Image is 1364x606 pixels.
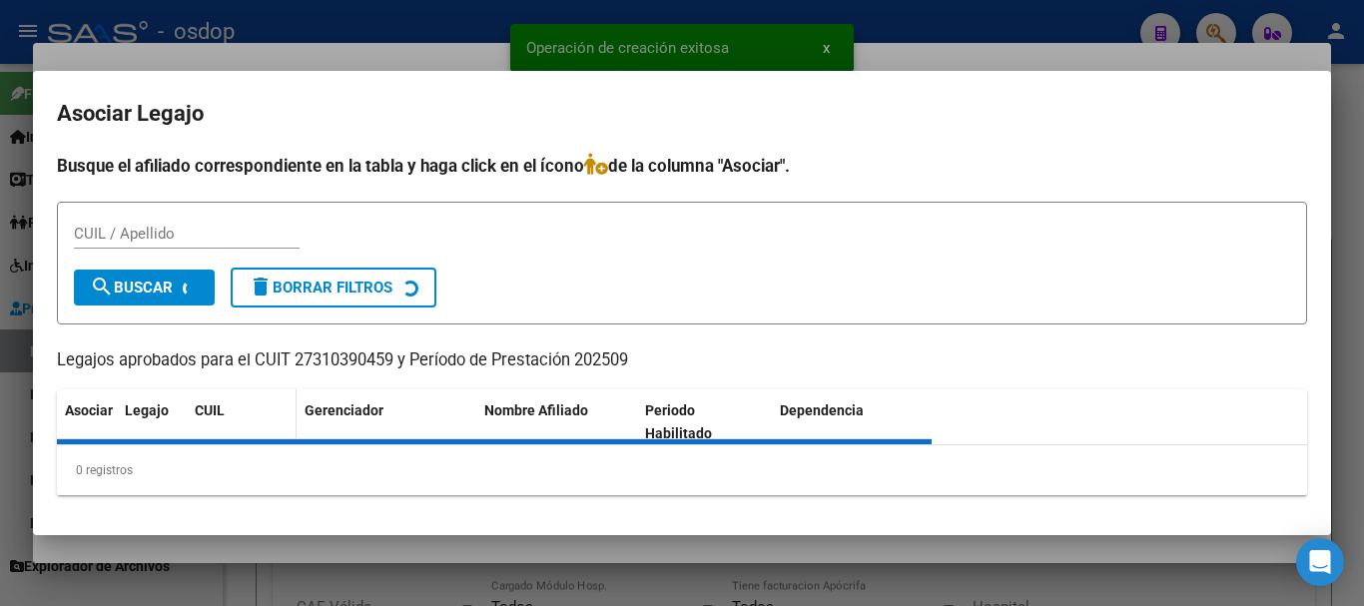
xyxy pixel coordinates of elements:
datatable-header-cell: Periodo Habilitado [637,389,772,455]
div: 0 registros [57,445,1307,495]
span: Dependencia [780,402,864,418]
h4: Busque el afiliado correspondiente en la tabla y haga click en el ícono de la columna "Asociar". [57,153,1307,179]
span: Legajo [125,402,169,418]
datatable-header-cell: Dependencia [772,389,933,455]
div: Open Intercom Messenger [1296,538,1344,586]
span: Asociar [65,402,113,418]
p: Legajos aprobados para el CUIT 27310390459 y Período de Prestación 202509 [57,348,1307,373]
mat-icon: search [90,275,114,299]
datatable-header-cell: Legajo [117,389,187,455]
span: CUIL [195,402,225,418]
span: Buscar [90,279,173,297]
datatable-header-cell: Gerenciador [297,389,476,455]
datatable-header-cell: Asociar [57,389,117,455]
button: Borrar Filtros [231,268,436,307]
mat-icon: delete [249,275,273,299]
button: Buscar [74,270,215,305]
span: Borrar Filtros [249,279,392,297]
span: Nombre Afiliado [484,402,588,418]
span: Gerenciador [305,402,383,418]
datatable-header-cell: Nombre Afiliado [476,389,637,455]
datatable-header-cell: CUIL [187,389,297,455]
span: Periodo Habilitado [645,402,712,441]
h2: Asociar Legajo [57,95,1307,133]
